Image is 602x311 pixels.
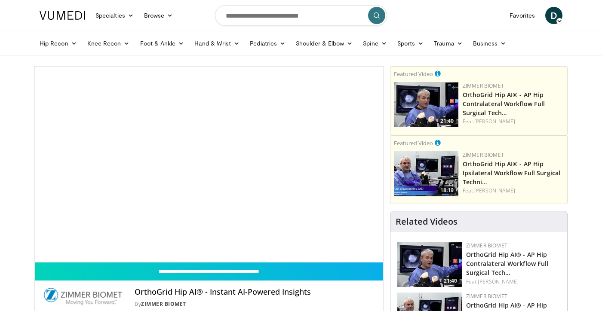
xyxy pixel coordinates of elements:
[438,186,456,194] span: 18:19
[463,91,545,117] a: OrthoGrid Hip AI® - AP Hip Contralateral Workflow Full Surgical Tech…
[466,293,507,300] a: Zimmer Biomet
[394,151,458,196] img: 503c3a3d-ad76-4115-a5ba-16c0230cde33.150x105_q85_crop-smart_upscale.jpg
[466,250,549,277] a: OrthoGrid Hip AI® - AP Hip Contralateral Workflow Full Surgical Tech…
[397,242,462,287] img: 96a9cbbb-25ee-4404-ab87-b32d60616ad7.150x105_q85_crop-smart_upscale.jpg
[468,35,512,52] a: Business
[394,139,433,147] small: Featured Video
[90,7,139,24] a: Specialties
[42,287,124,308] img: Zimmer Biomet
[245,35,291,52] a: Pediatrics
[474,118,515,125] a: [PERSON_NAME]
[441,277,460,285] span: 21:40
[35,67,383,262] video-js: Video Player
[463,118,564,125] div: Feat.
[474,187,515,194] a: [PERSON_NAME]
[504,7,540,24] a: Favorites
[463,151,504,159] a: Zimmer Biomet
[438,117,456,125] span: 21:40
[397,242,462,287] a: 21:40
[394,82,458,127] img: 96a9cbbb-25ee-4404-ab87-b32d60616ad7.150x105_q85_crop-smart_upscale.jpg
[135,35,190,52] a: Foot & Ankle
[463,82,504,89] a: Zimmer Biomet
[135,300,376,308] div: By
[358,35,392,52] a: Spine
[40,11,85,20] img: VuMedi Logo
[396,216,458,227] h4: Related Videos
[463,160,560,186] a: OrthoGrid Hip AI® - AP Hip Ipsilateral Workflow Full Surgical Techni…
[392,35,429,52] a: Sports
[291,35,358,52] a: Shoulder & Elbow
[189,35,245,52] a: Hand & Wrist
[139,7,178,24] a: Browse
[34,35,82,52] a: Hip Recon
[466,278,560,286] div: Feat.
[463,187,564,195] div: Feat.
[429,35,468,52] a: Trauma
[394,82,458,127] a: 21:40
[545,7,562,24] a: D
[394,70,433,78] small: Featured Video
[141,300,186,308] a: Zimmer Biomet
[135,287,376,297] h4: OrthoGrid Hip AI® - Instant AI-Powered Insights
[466,242,507,249] a: Zimmer Biomet
[394,151,458,196] a: 18:19
[478,278,519,285] a: [PERSON_NAME]
[215,5,387,26] input: Search topics, interventions
[82,35,135,52] a: Knee Recon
